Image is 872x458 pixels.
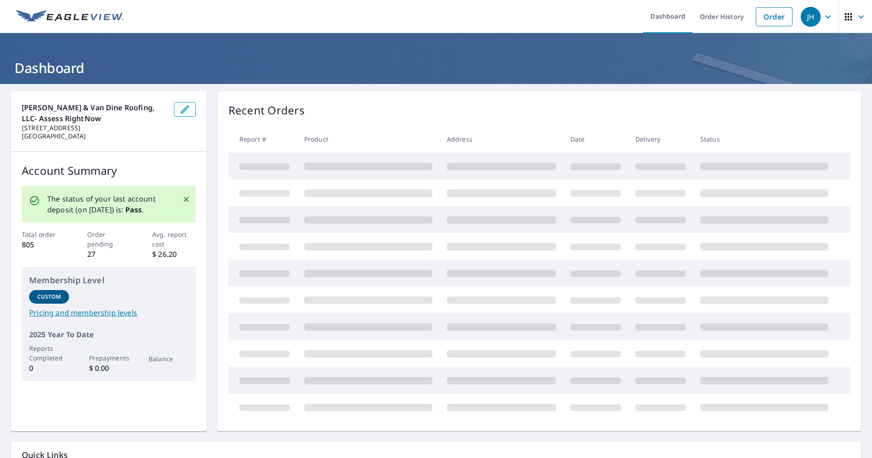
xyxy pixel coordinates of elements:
[22,163,196,179] p: Account Summary
[22,239,65,250] p: 805
[180,193,192,205] button: Close
[756,7,793,26] a: Order
[228,126,297,153] th: Report #
[87,230,131,249] p: Order pending
[29,363,69,374] p: 0
[37,293,61,301] p: Custom
[628,126,693,153] th: Delivery
[149,354,188,364] p: Balance
[29,307,188,318] a: Pricing and membership levels
[228,102,305,118] p: Recent Orders
[87,249,131,260] p: 27
[563,126,628,153] th: Date
[29,274,188,286] p: Membership Level
[693,126,836,153] th: Status
[16,10,124,24] img: EV Logo
[89,363,129,374] p: $ 0.00
[22,124,167,132] p: [STREET_ADDRESS]
[29,329,188,340] p: 2025 Year To Date
[440,126,563,153] th: Address
[47,193,171,215] p: The status of your last account deposit (on [DATE]) is: .
[11,59,861,77] h1: Dashboard
[125,205,142,215] b: Pass
[801,7,821,27] div: JH
[22,102,167,124] p: [PERSON_NAME] & Van Dine Roofing, LLC- Assess RightNow
[152,249,196,260] p: $ 26.20
[22,132,167,140] p: [GEOGRAPHIC_DATA]
[152,230,196,249] p: Avg. report cost
[297,126,440,153] th: Product
[29,344,69,363] p: Reports Completed
[22,230,65,239] p: Total order
[89,353,129,363] p: Prepayments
